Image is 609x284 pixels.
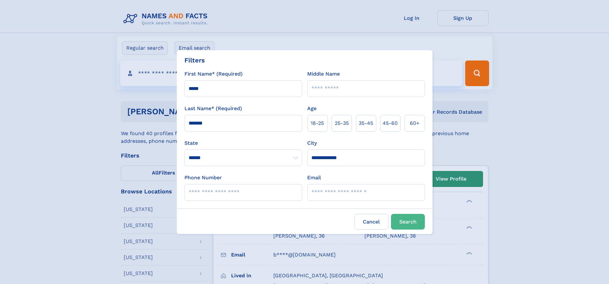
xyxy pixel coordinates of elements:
div: Filters [184,55,205,65]
span: 18‑25 [311,119,324,127]
label: Cancel [355,214,388,230]
label: State [184,139,302,147]
span: 45‑60 [383,119,398,127]
label: Middle Name [307,70,340,78]
label: Email [307,174,321,182]
label: Phone Number [184,174,222,182]
label: City [307,139,317,147]
label: Age [307,105,316,112]
span: 25‑35 [335,119,349,127]
span: 60+ [410,119,419,127]
label: First Name* (Required) [184,70,243,78]
button: Search [391,214,425,230]
label: Last Name* (Required) [184,105,242,112]
span: 35‑45 [359,119,373,127]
